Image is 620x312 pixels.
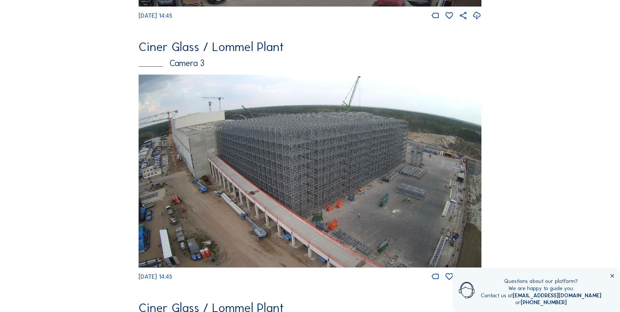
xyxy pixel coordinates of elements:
[139,41,481,53] div: Ciner Glass / Lommel Plant
[513,292,601,299] a: [EMAIL_ADDRESS][DOMAIN_NAME]
[481,292,601,299] div: Contact us at
[139,75,481,268] img: Image
[139,12,172,19] span: [DATE] 14:45
[481,278,601,285] div: Questions about our platform?
[139,59,481,67] div: Camera 3
[521,299,567,305] a: [PHONE_NUMBER]
[459,278,475,303] img: operator
[139,273,172,280] span: [DATE] 14:45
[481,299,601,306] div: or
[481,285,601,292] div: We are happy to guide you.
